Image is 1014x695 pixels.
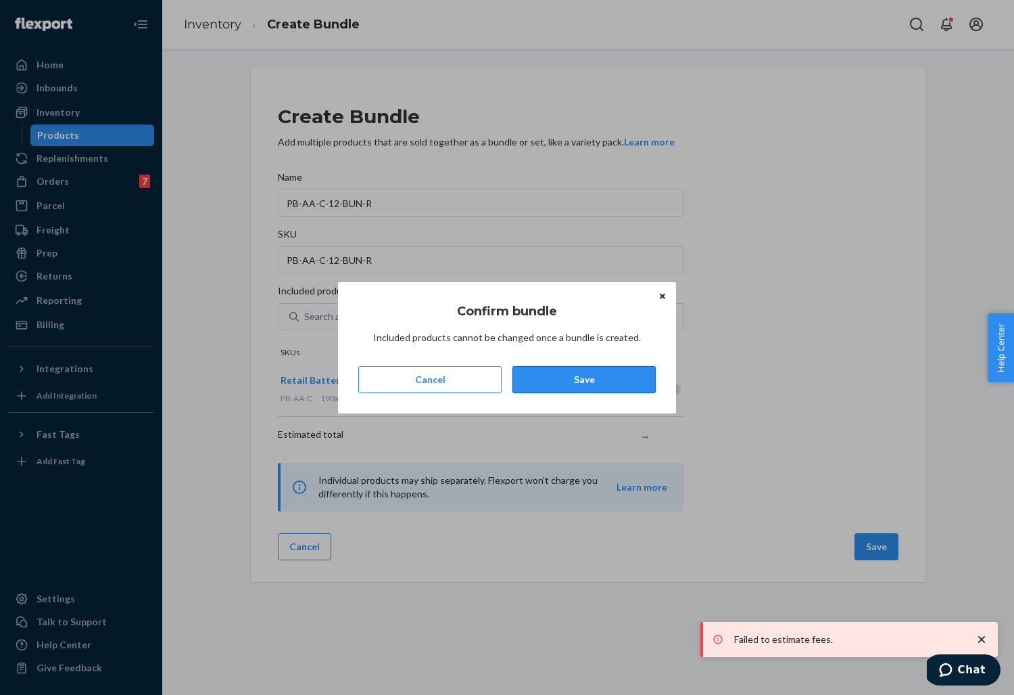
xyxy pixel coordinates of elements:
[656,289,669,304] button: Close
[373,331,641,344] p: Included products cannot be changed once a bundle is created.
[457,302,557,320] h4: Confirm bundle
[358,366,502,393] button: Cancel
[512,366,656,393] button: Save
[31,9,59,22] span: Chat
